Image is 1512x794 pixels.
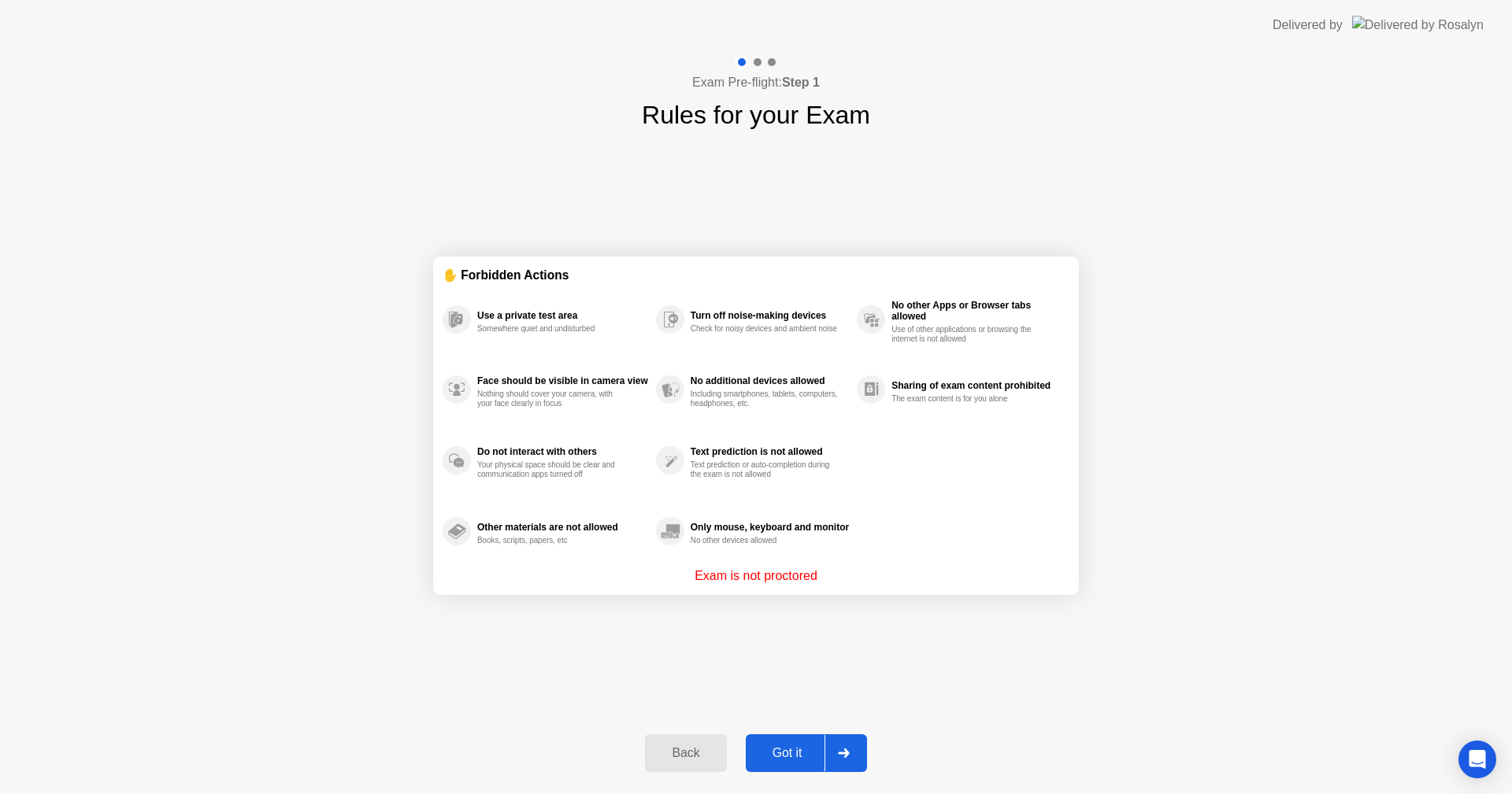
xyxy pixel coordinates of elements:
[691,390,839,408] div: Including smartphones, tablets, computers, headphones, etc.
[746,734,867,772] button: Got it
[691,522,849,533] div: Only mouse, keyboard and monitor
[443,266,1069,284] div: ✋ Forbidden Actions
[691,310,849,321] div: Turn off noise-making devices
[891,394,1040,404] div: The exam content is for you alone
[1352,16,1484,34] img: Delivered by Rosalyn
[750,746,825,760] div: Got it
[645,734,726,772] button: Back
[691,375,849,386] div: No additional devices allowed
[642,96,870,134] h1: Rules for your Exam
[1458,740,1496,778] div: Open Intercom Messenger
[650,746,721,760] div: Back
[477,522,648,533] div: Other materials are not allowed
[477,310,648,321] div: Use a private test area
[477,460,626,479] div: Your physical space should be clear and communication apps turned off
[1273,16,1343,35] div: Delivered by
[691,324,839,334] div: Check for noisy devices and ambient noise
[691,446,849,457] div: Text prediction is not allowed
[695,567,817,585] p: Exam is not proctored
[477,446,648,457] div: Do not interact with others
[691,460,839,479] div: Text prediction or auto-completion during the exam is not allowed
[891,325,1040,344] div: Use of other applications or browsing the internet is not allowed
[477,536,626,545] div: Books, scripts, papers, etc
[477,390,626,408] div: Nothing should cover your camera, with your face clearly in focus
[891,380,1062,391] div: Sharing of exam content prohibited
[691,536,839,545] div: No other devices allowed
[477,375,648,386] div: Face should be visible in camera view
[477,324,626,334] div: Somewhere quiet and undisturbed
[891,300,1062,322] div: No other Apps or Browser tabs allowed
[782,76,820,89] b: Step 1
[692,73,820,92] h4: Exam Pre-flight:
